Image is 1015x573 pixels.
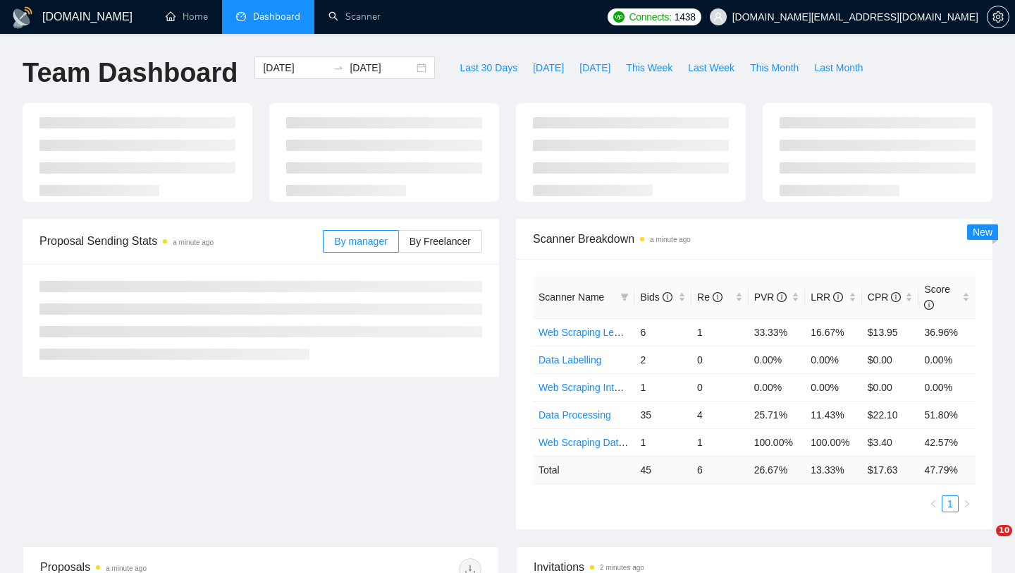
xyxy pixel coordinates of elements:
[11,6,34,29] img: logo
[805,456,862,483] td: 13.33 %
[675,9,696,25] span: 1438
[697,291,722,303] span: Re
[539,354,602,366] a: Data Labelling
[688,60,734,76] span: Last Week
[634,346,691,373] td: 2
[634,428,691,456] td: 1
[525,56,572,79] button: [DATE]
[579,60,610,76] span: [DATE]
[749,346,806,373] td: 0.00%
[918,318,976,346] td: 36.96%
[600,564,644,572] time: 2 minutes ago
[533,456,634,483] td: Total
[626,60,672,76] span: This Week
[918,373,976,401] td: 0.00%
[987,6,1009,28] button: setting
[742,56,806,79] button: This Month
[634,401,691,428] td: 35
[987,11,1009,23] a: setting
[924,284,950,310] span: Score
[862,428,919,456] td: $3.40
[805,373,862,401] td: 0.00%
[617,286,632,308] span: filter
[806,56,871,79] button: Last Month
[410,236,471,247] span: By Freelancer
[777,292,787,302] span: info-circle
[452,56,525,79] button: Last 30 Days
[967,525,1001,559] iframe: Intercom live chat
[236,11,246,21] span: dashboard
[618,56,680,79] button: This Week
[106,565,147,572] time: a minute ago
[680,56,742,79] button: Last Week
[634,373,691,401] td: 1
[634,318,691,346] td: 6
[691,401,749,428] td: 4
[862,346,919,373] td: $0.00
[691,318,749,346] td: 1
[713,12,723,22] span: user
[750,60,799,76] span: This Month
[691,346,749,373] td: 0
[942,495,959,512] li: 1
[23,56,238,90] h1: Team Dashboard
[460,60,517,76] span: Last 30 Days
[749,318,806,346] td: 33.33%
[918,456,976,483] td: 47.79 %
[328,11,381,23] a: searchScanner
[691,428,749,456] td: 1
[959,495,976,512] button: right
[263,60,327,76] input: Start date
[650,236,691,243] time: a minute ago
[996,525,1012,536] span: 10
[963,500,971,508] span: right
[333,62,344,73] span: to
[749,373,806,401] td: 0.00%
[713,292,722,302] span: info-circle
[350,60,414,76] input: End date
[862,456,919,483] td: $ 17.63
[988,11,1009,23] span: setting
[572,56,618,79] button: [DATE]
[918,346,976,373] td: 0.00%
[805,318,862,346] td: 16.67%
[539,327,677,338] a: Web Scraping Lead Generation
[805,428,862,456] td: 100.00%
[691,373,749,401] td: 0
[811,291,843,303] span: LRR
[663,292,672,302] span: info-circle
[749,428,806,456] td: 100.00%
[166,11,208,23] a: homeHome
[925,495,942,512] li: Previous Page
[891,292,901,302] span: info-circle
[333,62,344,73] span: swap-right
[629,9,671,25] span: Connects:
[39,232,323,250] span: Proposal Sending Stats
[620,293,629,301] span: filter
[334,236,387,247] span: By manager
[749,456,806,483] td: 26.67 %
[959,495,976,512] li: Next Page
[924,300,934,310] span: info-circle
[805,346,862,373] td: 0.00%
[862,373,919,401] td: $0.00
[253,11,300,23] span: Dashboard
[749,401,806,428] td: 25.71%
[942,496,958,512] a: 1
[539,437,675,448] a: Web Scraping Data Processing
[862,318,919,346] td: $13.95
[862,401,919,428] td: $22.10
[640,291,672,303] span: Bids
[925,495,942,512] button: left
[533,60,564,76] span: [DATE]
[613,11,625,23] img: upwork-logo.png
[539,291,604,303] span: Scanner Name
[173,239,214,246] time: a minute ago
[973,227,992,238] span: New
[539,409,611,421] a: Data Processing
[754,291,787,303] span: PVR
[814,60,863,76] span: Last Month
[929,500,937,508] span: left
[805,401,862,428] td: 11.43%
[833,292,843,302] span: info-circle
